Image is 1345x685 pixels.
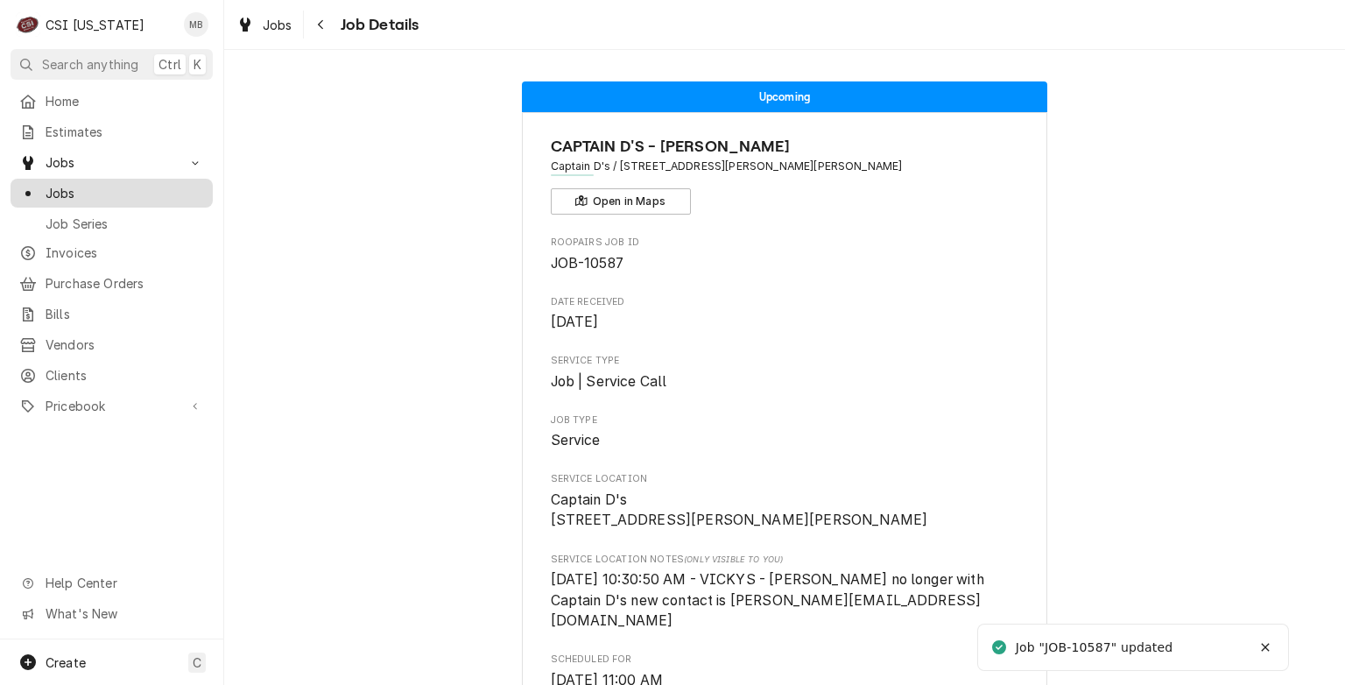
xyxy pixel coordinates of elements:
span: Search anything [42,55,138,74]
span: Invoices [46,244,204,262]
span: K [194,55,201,74]
span: Jobs [46,153,178,172]
span: Name [551,135,1019,159]
button: Navigate back [307,11,335,39]
span: Job Type [551,413,1019,427]
div: Roopairs Job ID [551,236,1019,273]
span: Ctrl [158,55,181,74]
a: Jobs [11,179,213,208]
div: Status [522,81,1047,112]
div: Job "JOB-10587" updated [1016,639,1176,657]
a: Go to Help Center [11,568,213,597]
button: Search anythingCtrlK [11,49,213,80]
span: Scheduled For [551,653,1019,667]
span: JOB-10587 [551,255,623,272]
span: C [193,653,201,672]
a: Home [11,87,213,116]
a: Go to Jobs [11,148,213,177]
div: Client Information [551,135,1019,215]
span: [DATE] 10:30:50 AM - VICKYS - [PERSON_NAME] no longer with Captain D's new contact is [PERSON_NAM... [551,571,988,629]
span: Job | Service Call [551,373,667,390]
a: Clients [11,361,213,390]
a: Bills [11,300,213,328]
span: Upcoming [759,91,810,102]
span: [DATE] [551,314,599,330]
div: CSI [US_STATE] [46,16,144,34]
span: Service Type [551,371,1019,392]
span: Home [46,92,204,110]
span: Help Center [46,574,202,592]
a: Go to What's New [11,599,213,628]
span: Jobs [263,16,292,34]
button: Open in Maps [551,188,691,215]
div: Job Type [551,413,1019,451]
span: Estimates [46,123,204,141]
span: Vendors [46,335,204,354]
span: [object Object] [551,569,1019,632]
span: Address [551,159,1019,174]
a: Jobs [229,11,299,39]
a: Job Series [11,209,213,238]
span: Service Location [551,490,1019,531]
a: Invoices [11,238,213,267]
span: Date Received [551,312,1019,333]
a: Estimates [11,117,213,146]
a: Purchase Orders [11,269,213,298]
span: Jobs [46,184,204,202]
span: Pricebook [46,397,178,415]
a: Go to Pricebook [11,392,213,420]
div: Service Location [551,472,1019,531]
span: Roopairs Job ID [551,253,1019,274]
span: Service Location [551,472,1019,486]
div: [object Object] [551,553,1019,632]
span: Service [551,432,601,448]
span: Job Details [335,13,419,37]
span: Service Location Notes [551,553,1019,567]
div: Date Received [551,295,1019,333]
div: C [16,12,40,37]
span: What's New [46,604,202,623]
span: Roopairs Job ID [551,236,1019,250]
a: Vendors [11,330,213,359]
span: Create [46,655,86,670]
div: CSI Kentucky's Avatar [16,12,40,37]
span: Date Received [551,295,1019,309]
div: Service Type [551,354,1019,392]
span: Clients [46,366,204,385]
span: Service Type [551,354,1019,368]
div: MB [184,12,208,37]
span: (Only Visible to You) [684,554,783,564]
span: Captain D's [STREET_ADDRESS][PERSON_NAME][PERSON_NAME] [551,491,928,529]
span: Bills [46,305,204,323]
span: Job Type [551,430,1019,451]
span: Job Series [46,215,204,233]
div: Matt Brewington's Avatar [184,12,208,37]
span: Purchase Orders [46,274,204,293]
